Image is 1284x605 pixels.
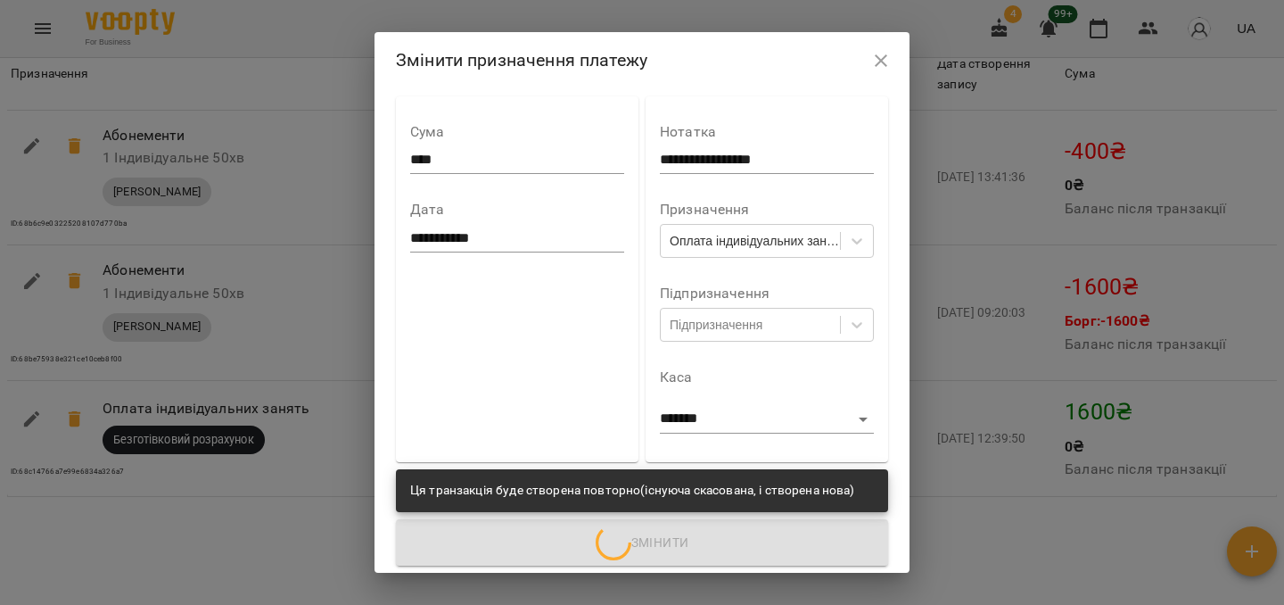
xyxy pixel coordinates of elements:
label: Підпризначення [660,286,874,301]
h2: Змінити призначення платежу [396,46,888,74]
div: Оплата індивідуальних занять [670,232,842,250]
label: Сума [410,125,624,139]
label: Призначення [660,203,874,217]
label: Нотатка [660,125,874,139]
div: Ця транзакція буде створена повторно(існуюча скасована, і створена нова) [410,475,855,507]
label: Каса [660,370,874,385]
label: Дата [410,203,624,217]
div: Підпризначення [670,316,762,334]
